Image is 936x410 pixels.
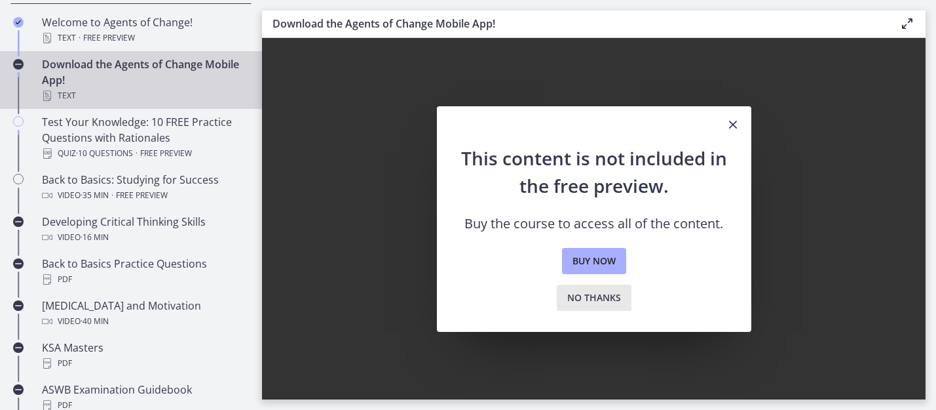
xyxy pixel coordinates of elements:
[458,144,730,199] h2: This content is not included in the free preview.
[42,214,246,245] div: Developing Critical Thinking Skills
[116,188,168,203] span: Free preview
[567,290,621,306] span: No thanks
[572,253,616,269] span: Buy now
[42,14,246,46] div: Welcome to Agents of Change!
[42,30,246,46] div: Text
[42,272,246,287] div: PDF
[76,146,133,161] span: · 10 Questions
[13,17,24,28] i: Completed
[42,356,246,371] div: PDF
[42,298,246,329] div: [MEDICAL_DATA] and Motivation
[42,340,246,371] div: KSA Masters
[136,146,138,161] span: ·
[562,248,626,274] a: Buy now
[42,88,246,104] div: Text
[458,215,730,232] p: Buy the course to access all of the content.
[42,314,246,329] div: Video
[81,230,109,245] span: · 16 min
[42,256,246,287] div: Back to Basics Practice Questions
[140,146,192,161] span: Free preview
[272,16,878,31] h3: Download the Agents of Change Mobile App!
[81,314,109,329] span: · 40 min
[42,230,246,245] div: Video
[42,146,246,161] div: Quiz
[42,188,246,203] div: Video
[42,172,246,203] div: Back to Basics: Studying for Success
[81,188,109,203] span: · 35 min
[715,106,751,144] button: Close
[79,30,81,46] span: ·
[83,30,135,46] span: Free preview
[42,56,246,104] div: Download the Agents of Change Mobile App!
[557,285,631,311] button: No thanks
[111,188,113,203] span: ·
[42,114,246,161] div: Test Your Knowledge: 10 FREE Practice Questions with Rationales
